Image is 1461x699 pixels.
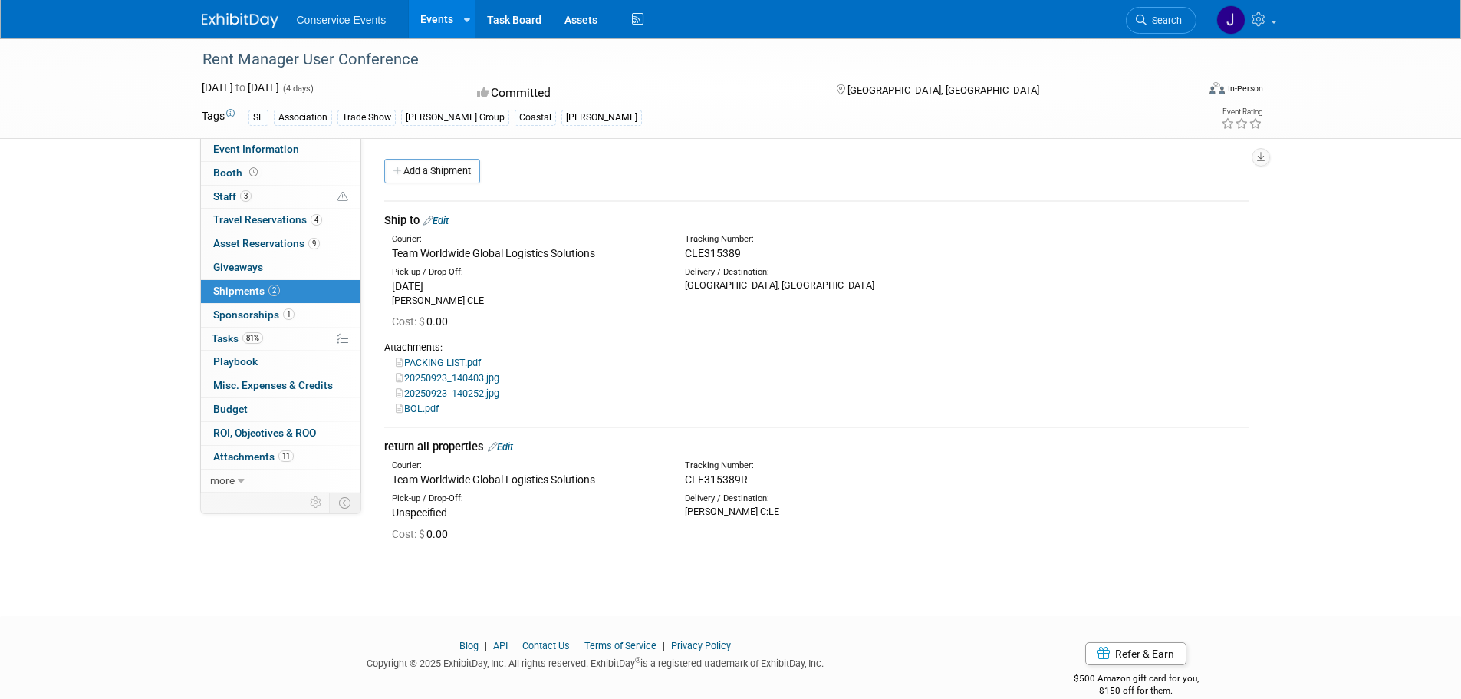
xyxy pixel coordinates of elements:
a: Sponsorships1 [201,304,360,327]
span: Misc. Expenses & Credits [213,379,333,391]
td: Personalize Event Tab Strip [303,493,330,513]
div: Committed [472,80,811,107]
span: Search [1147,15,1182,26]
div: Coastal [515,110,556,126]
div: [GEOGRAPHIC_DATA], [GEOGRAPHIC_DATA] [685,279,955,292]
a: Staff3 [201,186,360,209]
img: John Taggart [1216,5,1245,35]
span: Tasks [212,332,263,345]
div: Delivery / Destination: [685,266,955,279]
span: (4 days) [281,84,314,94]
a: Blog [459,640,479,651]
a: 20250923_140252.jpg [396,387,499,399]
span: Sponsorships [213,308,295,321]
span: Booth [213,167,261,179]
span: 2 [268,285,280,296]
a: PACKING LIST.pdf [396,357,481,368]
span: Booth not reserved yet [246,167,261,178]
a: Event Information [201,138,360,161]
a: Terms of Service [584,640,656,651]
span: Staff [213,190,252,203]
div: $150 off for them. [1012,684,1260,697]
span: Event Information [213,143,299,155]
span: Shipments [213,285,280,297]
span: 81% [242,332,263,344]
div: [PERSON_NAME] Group [401,110,509,126]
img: Format-Inperson.png [1209,82,1225,94]
a: Playbook [201,351,360,374]
div: Trade Show [337,110,396,126]
a: Add a Shipment [384,159,480,183]
span: Asset Reservations [213,237,320,249]
a: Budget [201,398,360,421]
td: Toggle Event Tabs [329,493,360,513]
div: Ship to [384,213,1249,229]
span: 0.00 [392,315,454,328]
a: Tasks81% [201,328,360,351]
a: more [201,470,360,493]
img: ExhibitDay [202,13,278,28]
span: 0.00 [392,528,454,540]
span: Giveaways [213,261,263,273]
div: Team Worldwide Global Logistics Solutions [392,472,662,487]
div: Courier: [392,460,662,472]
a: Asset Reservations9 [201,232,360,256]
span: 11 [278,450,294,462]
div: Courier: [392,233,662,246]
a: Shipments2 [201,280,360,303]
div: Copyright © 2025 ExhibitDay, Inc. All rights reserved. ExhibitDay is a registered trademark of Ex... [202,653,990,671]
a: 20250923_140403.jpg [396,372,499,384]
div: Tracking Number: [685,460,1028,472]
div: SF [248,110,268,126]
a: API [493,640,508,651]
span: | [659,640,669,651]
a: Edit [488,441,513,453]
div: Delivery / Destination: [685,493,955,505]
span: ROI, Objectives & ROO [213,427,316,439]
a: BOL.pdf [396,403,439,414]
div: $500 Amazon gift card for you, [1012,662,1260,697]
div: Event Rating [1221,108,1262,116]
span: more [210,474,235,486]
a: Refer & Earn [1085,642,1186,665]
div: [PERSON_NAME] C:LE [685,505,955,519]
span: Potential Scheduling Conflict -- at least one attendee is tagged in another overlapping event. [337,190,348,204]
span: | [572,640,582,651]
span: Cost: $ [392,528,426,540]
span: [DATE] [DATE] [202,81,279,94]
div: Attachments: [384,341,1249,354]
span: Budget [213,403,248,415]
a: Booth [201,162,360,185]
a: Edit [423,215,449,226]
div: [PERSON_NAME] CLE [392,294,662,308]
span: Conservice Events [297,14,387,26]
div: Tracking Number: [685,233,1028,246]
span: Cost: $ [392,315,426,328]
span: [GEOGRAPHIC_DATA], [GEOGRAPHIC_DATA] [847,84,1039,96]
span: CLE315389 [685,247,741,259]
div: Team Worldwide Global Logistics Solutions [392,246,662,261]
a: Privacy Policy [671,640,731,651]
div: return all properties [384,439,1249,455]
span: | [510,640,520,651]
a: Contact Us [522,640,570,651]
sup: ® [635,656,640,664]
div: Event Format [1106,80,1264,103]
div: Pick-up / Drop-Off: [392,266,662,279]
div: [DATE] [392,279,662,294]
span: Attachments [213,450,294,463]
a: Giveaways [201,256,360,279]
span: Travel Reservations [213,213,322,226]
span: | [481,640,491,651]
span: Playbook [213,355,258,368]
div: In-Person [1227,83,1263,94]
td: Tags [202,108,235,126]
a: Travel Reservations4 [201,209,360,232]
div: Rent Manager User Conference [197,46,1173,74]
span: 1 [283,308,295,320]
span: CLE315389R [685,473,748,486]
a: Search [1126,7,1196,34]
a: Misc. Expenses & Credits [201,374,360,397]
span: 9 [308,238,320,249]
span: Unspecified [392,506,447,519]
